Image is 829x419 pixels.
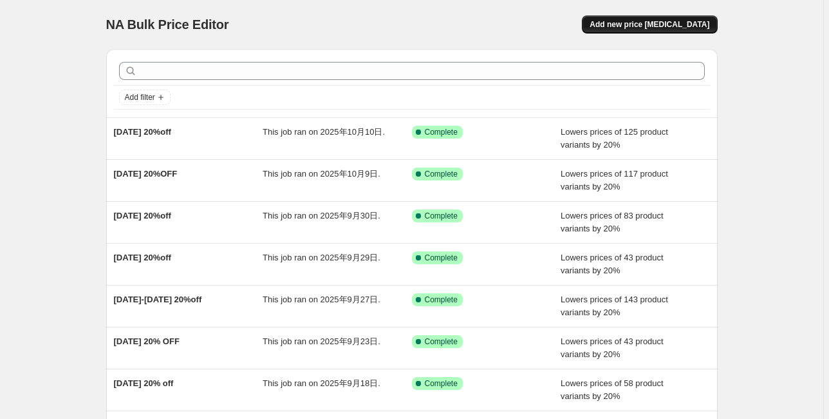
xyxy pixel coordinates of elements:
span: [DATE] 20%off [114,211,171,220]
span: This job ran on 2025年9月29日. [263,253,380,262]
span: Lowers prices of 143 product variants by 20% [561,295,668,317]
span: Add filter [125,92,155,102]
span: Complete [425,169,458,179]
span: Complete [425,295,458,305]
button: Add filter [119,90,171,105]
span: [DATE] 20%off [114,253,171,262]
span: Lowers prices of 117 product variants by 20% [561,169,668,191]
span: Lowers prices of 125 product variants by 20% [561,127,668,150]
span: This job ran on 2025年10月10日. [263,127,385,137]
span: [DATE] 20% OFF [114,336,180,346]
span: [DATE] 20%OFF [114,169,178,179]
span: [DATE]-[DATE] 20%off [114,295,202,304]
span: This job ran on 2025年9月27日. [263,295,380,304]
span: Complete [425,253,458,263]
span: This job ran on 2025年10月9日. [263,169,380,179]
span: This job ran on 2025年9月18日. [263,378,380,388]
span: [DATE] 20%off [114,127,171,137]
span: Complete [425,211,458,221]
button: Add new price [MEDICAL_DATA] [582,15,717,34]
span: NA Bulk Price Editor [106,17,229,32]
span: Lowers prices of 83 product variants by 20% [561,211,664,233]
span: Lowers prices of 58 product variants by 20% [561,378,664,401]
span: Complete [425,378,458,389]
span: [DATE] 20% off [114,378,174,388]
span: Lowers prices of 43 product variants by 20% [561,336,664,359]
span: Add new price [MEDICAL_DATA] [590,19,709,30]
span: Complete [425,127,458,137]
span: This job ran on 2025年9月23日. [263,336,380,346]
span: Lowers prices of 43 product variants by 20% [561,253,664,275]
span: This job ran on 2025年9月30日. [263,211,380,220]
span: Complete [425,336,458,347]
